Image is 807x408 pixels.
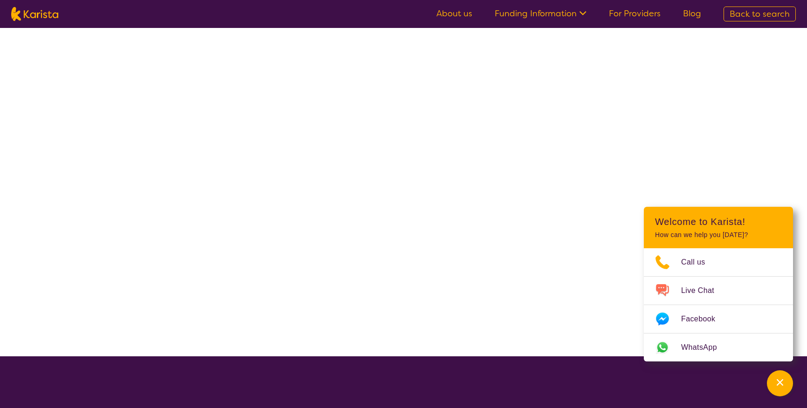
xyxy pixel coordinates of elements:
div: Channel Menu [644,207,793,361]
a: For Providers [609,8,661,19]
span: WhatsApp [681,340,728,354]
img: Karista logo [11,7,58,21]
p: How can we help you [DATE]? [655,231,782,239]
h2: Welcome to Karista! [655,216,782,227]
a: Blog [683,8,701,19]
a: Back to search [724,7,796,21]
span: Call us [681,255,717,269]
a: About us [436,8,472,19]
ul: Choose channel [644,248,793,361]
a: Funding Information [495,8,586,19]
span: Live Chat [681,284,725,298]
span: Facebook [681,312,726,326]
button: Channel Menu [767,370,793,396]
a: Web link opens in a new tab. [644,333,793,361]
span: Back to search [730,8,790,20]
